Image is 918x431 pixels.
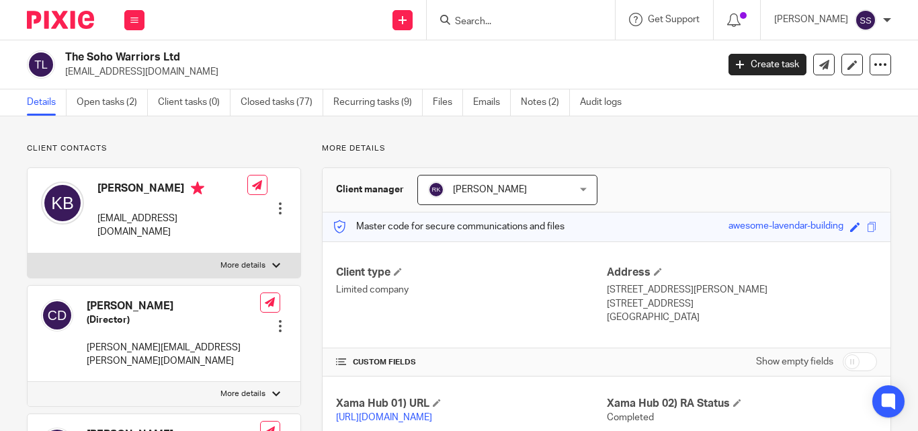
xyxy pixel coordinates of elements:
a: Recurring tasks (9) [333,89,423,116]
p: [EMAIL_ADDRESS][DOMAIN_NAME] [65,65,708,79]
span: Completed [607,413,654,422]
p: Client contacts [27,143,301,154]
p: [EMAIL_ADDRESS][DOMAIN_NAME] [97,212,247,239]
img: svg%3E [41,299,73,331]
div: awesome-lavendar-building [728,219,843,235]
h2: The Soho Warriors Ltd [65,50,580,65]
h3: Client manager [336,183,404,196]
p: [PERSON_NAME][EMAIL_ADDRESS][PERSON_NAME][DOMAIN_NAME] [87,341,260,368]
p: [GEOGRAPHIC_DATA] [607,311,877,324]
img: svg%3E [428,182,444,198]
p: More details [322,143,891,154]
img: svg%3E [855,9,876,31]
a: Emails [473,89,511,116]
a: Open tasks (2) [77,89,148,116]
p: More details [220,260,265,271]
span: [PERSON_NAME] [453,185,527,194]
h4: [PERSON_NAME] [97,182,247,198]
a: Details [27,89,67,116]
span: Get Support [648,15,700,24]
a: Create task [728,54,806,75]
h4: Xama Hub 01) URL [336,397,606,411]
h4: Xama Hub 02) RA Status [607,397,877,411]
p: [PERSON_NAME] [774,13,848,26]
a: Client tasks (0) [158,89,231,116]
a: Notes (2) [521,89,570,116]
h4: CUSTOM FIELDS [336,357,606,368]
p: Limited company [336,283,606,297]
h4: Client type [336,266,606,280]
img: svg%3E [27,50,55,79]
a: Audit logs [580,89,632,116]
h4: Address [607,266,877,280]
img: Pixie [27,11,94,29]
p: Master code for secure communications and files [333,220,565,233]
p: More details [220,389,265,399]
i: Primary [191,182,204,195]
input: Search [454,16,575,28]
a: Closed tasks (77) [241,89,323,116]
a: [URL][DOMAIN_NAME] [336,413,432,422]
img: svg%3E [41,182,84,225]
h5: (Director) [87,313,260,327]
label: Show empty fields [756,355,833,368]
p: [STREET_ADDRESS] [607,297,877,311]
p: [STREET_ADDRESS][PERSON_NAME] [607,283,877,297]
h4: [PERSON_NAME] [87,299,260,313]
a: Files [433,89,463,116]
